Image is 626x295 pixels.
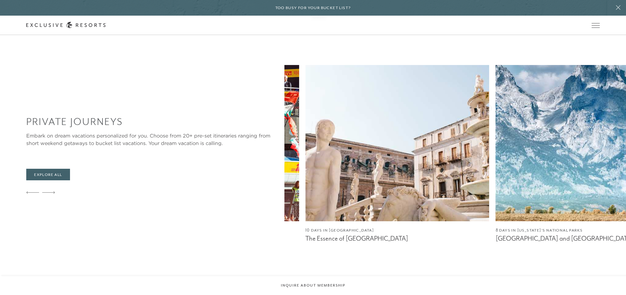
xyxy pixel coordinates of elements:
figcaption: The Essence of [GEOGRAPHIC_DATA] [305,235,489,242]
figcaption: 5 Days in Various Cities [115,227,299,233]
iframe: Qualified Messenger [620,289,626,295]
div: Embark on dream vacations personalized for you. Choose from 20+ pre-set itineraries ranging from ... [26,132,278,147]
button: Open navigation [592,23,600,27]
figcaption: Race Weekends Redefined [115,235,299,242]
figcaption: 10 Days in [GEOGRAPHIC_DATA] [305,227,489,233]
h6: Too busy for your bucket list? [275,5,351,11]
a: Explore All [26,169,70,181]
